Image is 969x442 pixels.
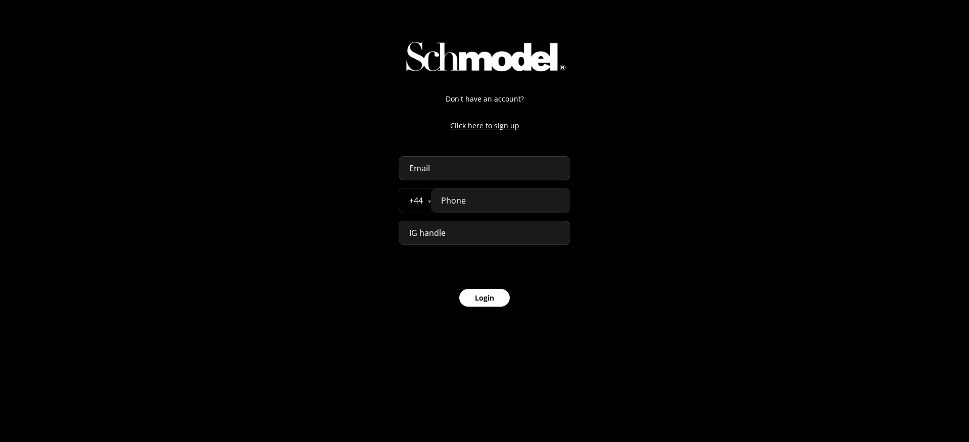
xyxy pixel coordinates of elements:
input: IG handle [399,221,570,245]
a: Click here to sign up [399,120,570,131]
img: img [397,35,572,77]
p: Don't have an account? [399,93,570,104]
input: Email [399,156,570,180]
input: Phone [431,188,570,213]
button: Login [459,289,510,307]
